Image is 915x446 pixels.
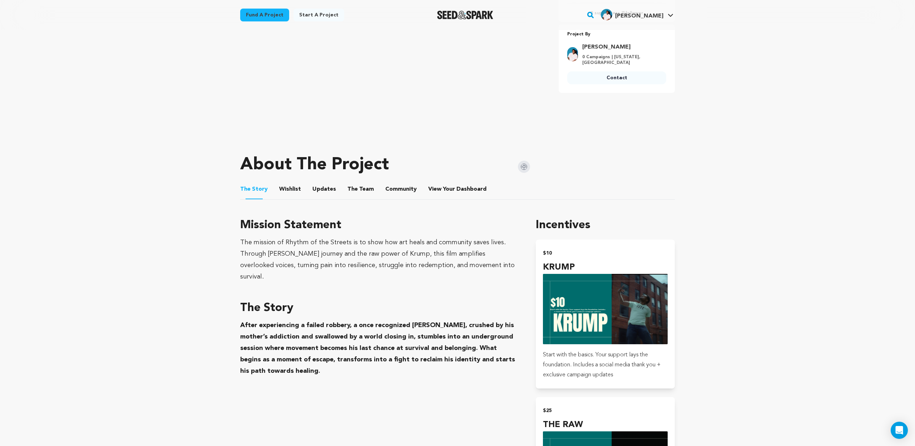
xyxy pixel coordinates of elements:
span: Your [428,185,488,194]
span: Conrad M.'s Profile [599,7,675,22]
a: Fund a project [240,9,289,21]
span: Updates [312,185,336,194]
h4: KRUMP [543,261,668,274]
h2: $25 [543,406,668,416]
img: 74de8a38eed53438.jpg [601,9,612,20]
span: Story [240,185,268,194]
a: ViewYourDashboard [428,185,488,194]
h4: THE RAW [543,419,668,431]
h1: About The Project [240,156,389,174]
span: Wishlist [279,185,301,194]
a: Contact [567,71,666,84]
span: Team [347,185,374,194]
span: Community [385,185,417,194]
div: Conrad M.'s Profile [601,9,663,20]
a: Conrad M.'s Profile [599,7,675,20]
img: incentive [543,274,668,344]
h2: $10 [543,248,668,258]
img: 74de8a38eed53438.jpg [567,47,578,61]
p: 0 Campaigns | [US_STATE], [GEOGRAPHIC_DATA] [582,54,662,66]
strong: After experiencing a failed robbery, a once recognized [PERSON_NAME], crushed by his mother’s add... [240,322,515,374]
p: Project By [567,30,666,39]
h1: Incentives [536,217,675,234]
span: Dashboard [456,185,486,194]
h3: Mission Statement [240,217,519,234]
span: [PERSON_NAME] [615,13,663,19]
img: Seed&Spark Logo Dark Mode [437,11,493,19]
a: Seed&Spark Homepage [437,11,493,19]
a: Goto Conrad Miles profile [582,43,662,51]
p: Start with the basics. Your support lays the foundation. Includes a social media thank you + excl... [543,350,668,380]
div: Open Intercom Messenger [891,422,908,439]
span: The [347,185,358,194]
button: $10 KRUMP incentive Start with the basics. Your support lays the foundation. Includes a social me... [536,240,675,388]
h3: The Story [240,300,519,317]
img: Seed&Spark Instagram Icon [518,161,530,173]
div: The mission of Rhythm of the Streets is to show how art heals and community saves lives. Through ... [240,237,519,282]
span: The [240,185,251,194]
a: Start a project [293,9,344,21]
